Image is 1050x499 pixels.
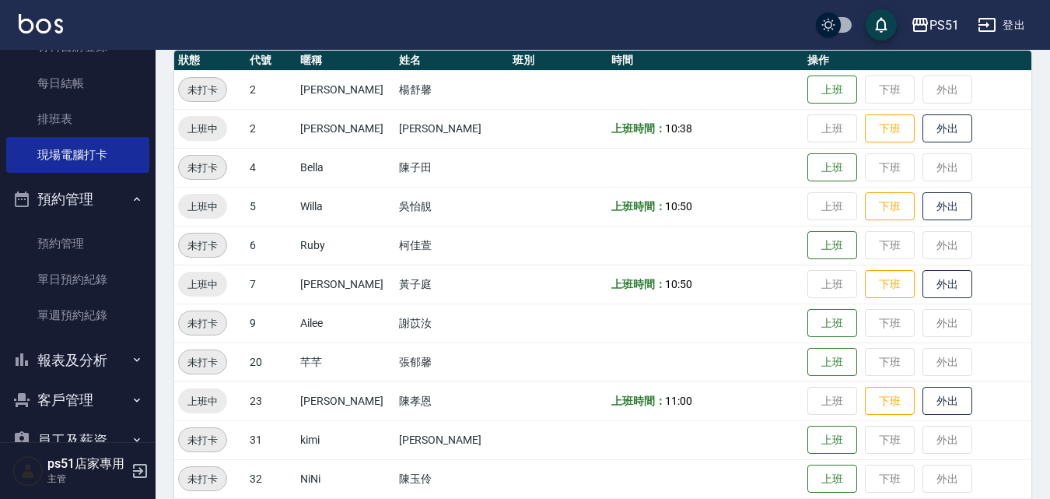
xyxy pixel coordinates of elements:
[865,192,915,221] button: 下班
[395,304,509,343] td: 謝苡汝
[246,187,296,226] td: 5
[6,340,149,381] button: 報表及分析
[246,226,296,265] td: 6
[246,265,296,304] td: 7
[246,459,296,498] td: 32
[178,199,227,215] span: 上班中
[971,11,1031,40] button: 登出
[179,160,226,176] span: 未打卡
[395,109,509,148] td: [PERSON_NAME]
[607,51,803,71] th: 時間
[12,455,44,487] img: Person
[665,278,692,290] span: 10:50
[922,192,972,221] button: 外出
[296,381,394,420] td: [PERSON_NAME]
[246,109,296,148] td: 2
[246,51,296,71] th: 代號
[6,137,149,173] a: 現場電腦打卡
[246,381,296,420] td: 23
[296,187,394,226] td: Willa
[6,262,149,297] a: 單日預約紀錄
[395,226,509,265] td: 柯佳萱
[807,348,857,377] button: 上班
[296,343,394,381] td: 芊芊
[395,459,509,498] td: 陳玉伶
[6,65,149,101] a: 每日結帳
[803,51,1031,71] th: 操作
[6,179,149,220] button: 預約管理
[296,459,394,498] td: NiNi
[665,200,692,213] span: 10:50
[6,420,149,461] button: 員工及薪資
[865,387,915,416] button: 下班
[296,304,394,343] td: Ailee
[296,109,394,148] td: [PERSON_NAME]
[865,270,915,299] button: 下班
[611,395,666,407] b: 上班時間：
[395,51,509,71] th: 姓名
[395,381,509,420] td: 陳孝恩
[179,315,226,332] span: 未打卡
[395,420,509,459] td: [PERSON_NAME]
[611,278,666,290] b: 上班時間：
[179,82,226,98] span: 未打卡
[296,51,394,71] th: 暱稱
[246,343,296,381] td: 20
[866,9,897,40] button: save
[246,148,296,187] td: 4
[665,395,692,407] span: 11:00
[179,471,226,487] span: 未打卡
[807,153,857,182] button: 上班
[178,276,227,293] span: 上班中
[296,420,394,459] td: kimi
[296,265,394,304] td: [PERSON_NAME]
[296,226,394,265] td: Ruby
[246,420,296,459] td: 31
[807,309,857,338] button: 上班
[922,270,972,299] button: 外出
[246,70,296,109] td: 2
[807,76,857,104] button: 上班
[296,70,394,109] td: [PERSON_NAME]
[665,122,692,135] span: 10:38
[807,231,857,260] button: 上班
[6,297,149,333] a: 單週預約紀錄
[395,343,509,381] td: 張郁馨
[174,51,246,71] th: 狀態
[922,387,972,416] button: 外出
[905,9,965,41] button: PS51
[807,426,857,455] button: 上班
[6,101,149,137] a: 排班表
[611,122,666,135] b: 上班時間：
[807,465,857,494] button: 上班
[395,148,509,187] td: 陳子田
[509,51,607,71] th: 班別
[47,472,127,486] p: 主管
[929,16,959,35] div: PS51
[395,187,509,226] td: 吳怡靚
[47,456,127,472] h5: ps51店家專用
[296,148,394,187] td: Bella
[179,237,226,254] span: 未打卡
[922,114,972,143] button: 外出
[179,354,226,371] span: 未打卡
[178,121,227,137] span: 上班中
[611,200,666,213] b: 上班時間：
[395,265,509,304] td: 黃子庭
[865,114,915,143] button: 下班
[246,304,296,343] td: 9
[395,70,509,109] td: 楊舒馨
[178,393,227,409] span: 上班中
[6,226,149,262] a: 預約管理
[6,380,149,420] button: 客戶管理
[19,14,63,33] img: Logo
[179,432,226,448] span: 未打卡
